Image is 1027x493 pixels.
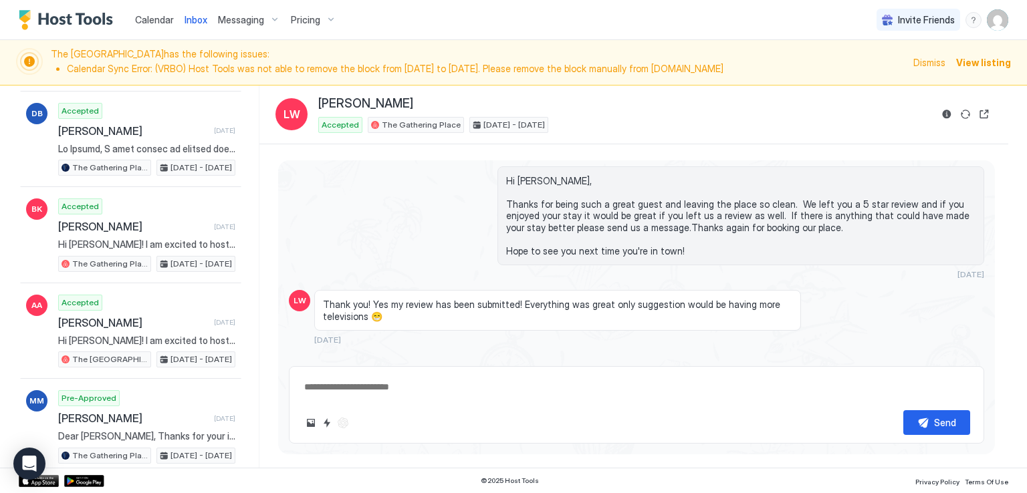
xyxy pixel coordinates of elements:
span: [DATE] [957,269,984,279]
span: [PERSON_NAME] [318,96,413,112]
span: Invite Friends [898,14,955,26]
span: [DATE] [214,126,235,135]
span: LW [283,106,300,122]
a: Google Play Store [64,475,104,487]
span: [PERSON_NAME] [58,316,209,329]
span: BK [31,203,42,215]
span: Pre-Approved [62,392,116,404]
span: [DATE] [214,318,235,327]
span: The Gathering Place [72,258,148,270]
span: Lo Ipsumd, S amet consec ad elitsed doe temp inc utla etdoloremag aliqu enim admi ve Qui Nostrude... [58,143,235,155]
span: Dear [PERSON_NAME], Thanks for your inquiry about my vacation rental. The property is available f... [58,430,235,442]
div: Open Intercom Messenger [13,448,45,480]
span: [DATE] - [DATE] [170,353,232,365]
span: The [GEOGRAPHIC_DATA] [72,353,148,365]
span: Accepted [62,200,99,212]
div: Dismiss [913,55,945,69]
span: Messaging [218,14,264,26]
span: The Gathering Place [382,119,461,131]
a: Privacy Policy [915,474,959,488]
span: [DATE] [314,335,341,345]
a: App Store [19,475,59,487]
button: Open reservation [976,106,992,122]
a: Calendar [135,13,174,27]
span: Privacy Policy [915,478,959,486]
span: [DATE] [214,414,235,423]
div: View listing [956,55,1011,69]
div: Send [934,416,956,430]
span: [PERSON_NAME] [58,124,209,138]
span: Accepted [62,105,99,117]
button: Sync reservation [957,106,974,122]
span: Accepted [322,119,359,131]
span: Pricing [291,14,320,26]
span: AA [31,299,42,311]
span: Inbox [185,14,207,25]
span: Calendar [135,14,174,25]
span: Hi [PERSON_NAME]! I am excited to host you at The [GEOGRAPHIC_DATA]! LOCATION: [STREET_ADDRESS] K... [58,335,235,347]
button: Send [903,410,970,435]
span: [DATE] - [DATE] [170,162,232,174]
li: Calendar Sync Error: (VRBO) Host Tools was not able to remove the block from [DATE] to [DATE]. Pl... [67,63,905,75]
span: Hi [PERSON_NAME]! I am excited to host you at The Gathering Place! LOCATION: [STREET_ADDRESS] KEY... [58,238,235,251]
button: Reservation information [939,106,955,122]
a: Terms Of Use [965,474,1008,488]
button: Quick reply [319,415,335,431]
span: Hi [PERSON_NAME], Thanks for being such a great guest and leaving the place so clean. We left you... [506,175,976,257]
span: The Gathering Place [72,162,148,174]
button: Upload image [303,415,319,431]
span: [PERSON_NAME] [58,220,209,233]
span: [DATE] - [DATE] [483,119,545,131]
div: User profile [987,9,1008,31]
a: Host Tools Logo [19,10,119,30]
span: DB [31,108,43,120]
span: © 2025 Host Tools [481,476,539,485]
span: Thank you! Yes my review has been submitted! Everything was great only suggestion would be having... [323,299,792,322]
span: [DATE] [214,222,235,231]
span: [DATE] - [DATE] [170,450,232,462]
span: Accepted [62,297,99,309]
span: [DATE] - [DATE] [170,258,232,270]
a: Inbox [185,13,207,27]
span: The [GEOGRAPHIC_DATA] has the following issues: [51,48,905,77]
span: The Gathering Place [72,450,148,462]
span: LW [294,295,306,307]
div: menu [965,12,982,28]
span: MM [29,395,44,407]
span: Terms Of Use [965,478,1008,486]
span: [PERSON_NAME] [58,412,209,425]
